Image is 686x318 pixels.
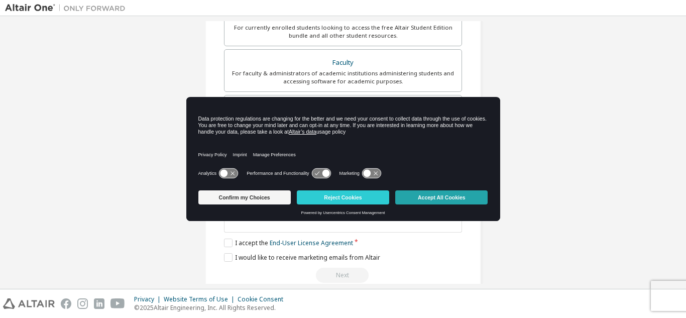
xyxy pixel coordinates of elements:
img: altair_logo.svg [3,298,55,309]
label: I accept the [224,239,353,247]
img: instagram.svg [77,298,88,309]
img: facebook.svg [61,298,71,309]
div: Faculty [231,56,455,70]
a: End-User License Agreement [270,239,353,247]
div: For faculty & administrators of academic institutions administering students and accessing softwa... [231,69,455,85]
div: For currently enrolled students looking to access the free Altair Student Edition bundle and all ... [231,24,455,40]
img: youtube.svg [110,298,125,309]
label: I would like to receive marketing emails from Altair [224,253,380,262]
div: Read and acccept EULA to continue [224,268,462,283]
p: © 2025 Altair Engineering, Inc. All Rights Reserved. [134,303,289,312]
img: Altair One [5,3,131,13]
div: Website Terms of Use [164,295,238,303]
div: Cookie Consent [238,295,289,303]
div: Privacy [134,295,164,303]
img: linkedin.svg [94,298,104,309]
